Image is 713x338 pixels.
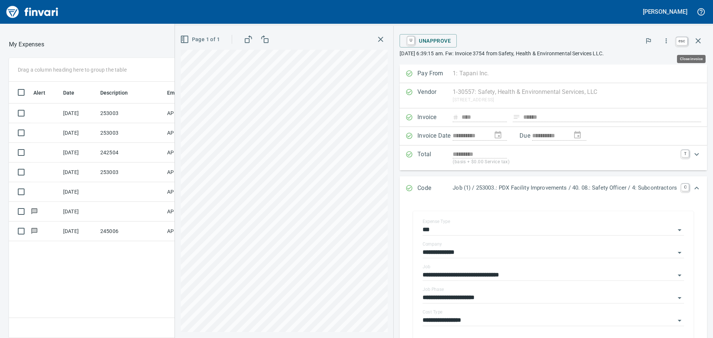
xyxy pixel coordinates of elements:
span: Description [100,88,138,97]
td: 253003 [97,104,164,123]
td: 253003 [97,123,164,143]
td: AP Invoices [164,221,220,241]
td: [DATE] [60,202,97,221]
button: Open [674,293,685,303]
div: Expand [400,145,707,170]
label: Job [423,265,430,269]
span: Alert [33,88,55,97]
td: [DATE] [60,182,97,202]
h5: [PERSON_NAME] [643,8,687,16]
td: AP Invoices [164,143,220,163]
div: Expand [400,176,707,201]
td: 245006 [97,221,164,241]
span: Alert [33,88,45,97]
nav: breadcrumb [9,40,44,49]
td: [DATE] [60,163,97,182]
button: Open [674,315,685,326]
label: Cost Type [423,310,443,314]
td: 242504 [97,143,164,163]
span: Description [100,88,128,97]
p: [DATE] 6:39:15 am. Fw: Invoice 3754 from Safety, Health & Environmental Services LLC. [400,50,707,57]
span: Date [63,88,84,97]
td: [DATE] [60,221,97,241]
img: Finvari [4,3,60,21]
label: Job Phase [423,287,444,292]
a: esc [676,37,687,45]
p: Job (1) / 253003.: PDX Facility Improvements / 40. 08.: Safety Officer / 4: Subcontractors [453,184,677,192]
a: U [407,36,414,45]
span: Has messages [30,209,38,214]
a: T [681,150,689,157]
span: Date [63,88,75,97]
button: UUnapprove [400,34,457,47]
td: AP Invoices [164,202,220,221]
button: Flag [640,33,657,49]
td: AP Invoices [164,123,220,143]
p: Drag a column heading here to group the table [18,66,127,73]
button: Open [674,270,685,280]
span: Page 1 of 1 [182,35,220,44]
span: Unapprove [406,35,451,47]
p: (basis + $0.00 Service tax) [453,158,677,166]
td: AP Invoices [164,163,220,182]
span: Employee [167,88,191,97]
a: C [681,184,689,191]
label: Company [423,242,442,246]
td: [DATE] [60,123,97,143]
button: Open [674,225,685,235]
td: AP Invoices [164,104,220,123]
p: My Expenses [9,40,44,49]
td: 253003 [97,163,164,182]
label: Expense Type [423,219,450,224]
span: Employee [167,88,201,97]
td: [DATE] [60,143,97,163]
button: [PERSON_NAME] [641,6,689,17]
button: Open [674,247,685,258]
p: Total [417,150,453,166]
p: Code [417,184,453,193]
td: AP Invoices [164,182,220,202]
td: [DATE] [60,104,97,123]
button: More [658,33,674,49]
span: Has messages [30,229,38,233]
button: Page 1 of 1 [179,33,223,46]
